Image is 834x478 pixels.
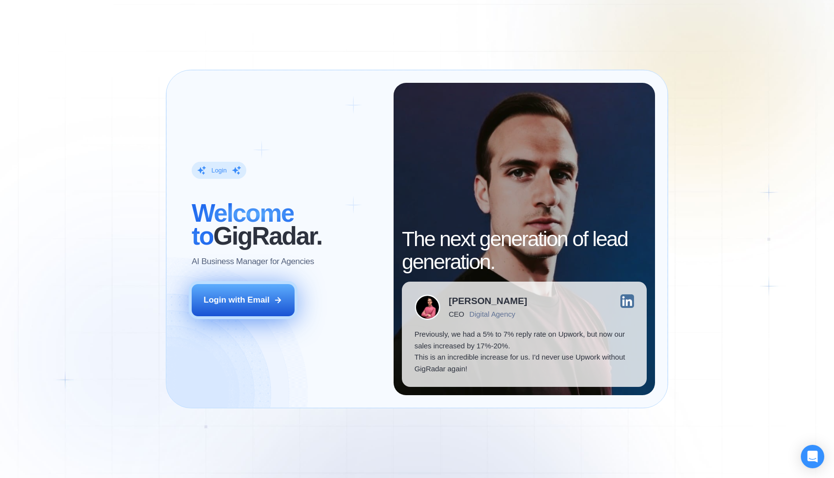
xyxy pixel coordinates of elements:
[192,284,295,316] button: Login with Email
[192,202,381,248] h2: ‍ GigRadar.
[449,310,464,318] div: CEO
[402,228,647,273] h2: The next generation of lead generation.
[469,310,515,318] div: Digital Agency
[192,256,314,268] p: AI Business Manager for Agencies
[204,294,270,306] div: Login with Email
[415,328,635,374] p: Previously, we had a 5% to 7% reply rate on Upwork, but now our sales increased by 17%-20%. This ...
[449,296,527,306] div: [PERSON_NAME]
[192,199,294,250] span: Welcome to
[801,445,824,468] div: Open Intercom Messenger
[211,166,226,174] div: Login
